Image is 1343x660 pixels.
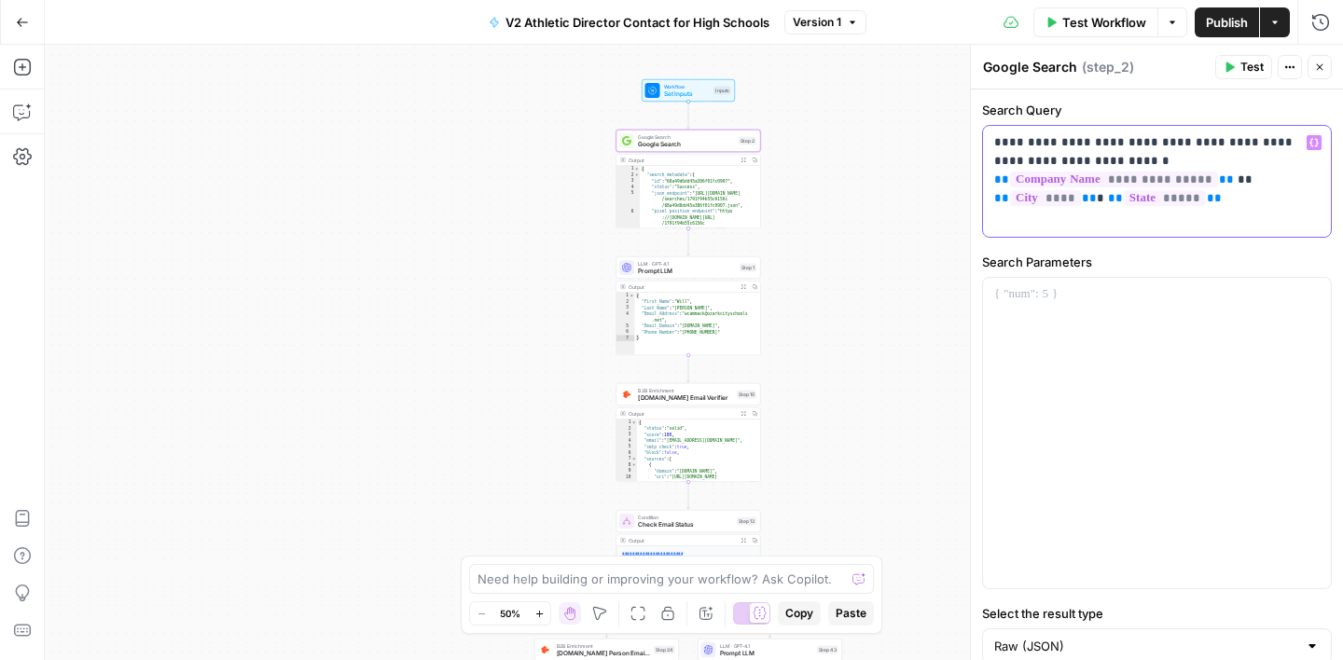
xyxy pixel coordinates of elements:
[828,601,874,626] button: Paste
[622,390,631,399] img: pldo0csms1a1dhwc6q9p59if9iaj
[629,537,735,544] div: Output
[687,102,690,129] g: Edge from start to step_2
[720,642,814,650] span: LLM · GPT-4.1
[982,253,1332,271] label: Search Parameters
[654,646,675,654] div: Step 24
[616,419,637,426] div: 1
[500,606,520,621] span: 50%
[739,137,756,145] div: Step 2
[616,438,637,445] div: 4
[1082,58,1134,76] span: ( step_2 )
[616,256,761,355] div: LLM · GPT-4.1Prompt LLMStep 1Output{ "First_Name":"Will", "Last_Name":"[PERSON_NAME]", "Email_Add...
[616,323,635,330] div: 5
[737,391,756,399] div: Step 10
[631,419,637,426] span: Toggle code folding, rows 1 through 23
[616,305,635,311] div: 3
[638,387,733,394] span: B2B Enrichment
[713,87,731,95] div: Inputs
[740,264,756,272] div: Step 1
[1033,7,1157,37] button: Test Workflow
[737,517,756,526] div: Step 13
[616,474,637,499] div: 10
[616,329,635,336] div: 6
[616,462,637,469] div: 8
[631,456,637,462] span: Toggle code folding, rows 7 through 22
[616,130,761,228] div: Google SearchGoogle SearchStep 2Output{ "search_metadata":{ "id":"68a49d6dd45a386f01fc0907", "sta...
[784,10,866,34] button: Version 1
[982,101,1332,119] label: Search Query
[638,140,735,149] span: Google Search
[793,14,841,31] span: Version 1
[616,190,640,209] div: 5
[1240,59,1264,76] span: Test
[1206,13,1248,32] span: Publish
[616,185,640,191] div: 4
[616,299,635,306] div: 2
[616,79,761,102] div: WorkflowSet InputsInputs
[616,311,635,323] div: 4
[664,83,711,90] span: Workflow
[629,283,735,291] div: Output
[616,444,637,450] div: 5
[629,157,735,164] div: Output
[616,293,635,299] div: 1
[778,601,821,626] button: Copy
[720,649,814,658] span: Prompt LLM
[631,462,637,469] span: Toggle code folding, rows 8 through 14
[785,605,813,622] span: Copy
[616,432,637,438] div: 3
[630,293,635,299] span: Toggle code folding, rows 1 through 7
[629,410,735,418] div: Output
[638,393,733,403] span: [DOMAIN_NAME] Email Verifier
[616,336,635,342] div: 7
[541,645,550,654] img: pda2t1ka3kbvydj0uf1ytxpc9563
[505,13,769,32] span: V2 Athletic Director Contact for High Schools
[688,609,771,638] g: Edge from step_13 to step_43
[605,609,688,638] g: Edge from step_13 to step_24
[634,172,640,179] span: Toggle code folding, rows 2 through 12
[1195,7,1259,37] button: Publish
[616,383,761,482] div: B2B Enrichment[DOMAIN_NAME] Email VerifierStep 10Output{ "status":"valid", "score":100, "email":"...
[616,426,637,433] div: 2
[994,637,1297,655] input: Raw (JSON)
[638,520,733,529] span: Check Email Status
[478,7,781,37] button: V2 Athletic Director Contact for High Schools
[817,646,838,654] div: Step 43
[634,166,640,172] span: Toggle code folding, rows 1 through 399
[638,133,735,141] span: Google Search
[1215,55,1272,79] button: Test
[616,178,640,185] div: 3
[638,267,736,276] span: Prompt LLM
[687,482,690,509] g: Edge from step_10 to step_13
[836,605,866,622] span: Paste
[687,228,690,255] g: Edge from step_2 to step_1
[982,604,1332,623] label: Select the result type
[638,514,733,521] span: Condition
[557,642,651,650] span: B2B Enrichment
[616,209,640,240] div: 6
[638,260,736,268] span: LLM · GPT-4.1
[983,58,1077,76] textarea: Google Search
[664,89,711,99] span: Set Inputs
[616,456,637,462] div: 7
[616,166,640,172] div: 1
[616,450,637,457] div: 6
[1062,13,1146,32] span: Test Workflow
[557,649,651,658] span: [DOMAIN_NAME] Person Email Search
[616,172,640,179] div: 2
[616,468,637,474] div: 9
[687,355,690,382] g: Edge from step_1 to step_10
